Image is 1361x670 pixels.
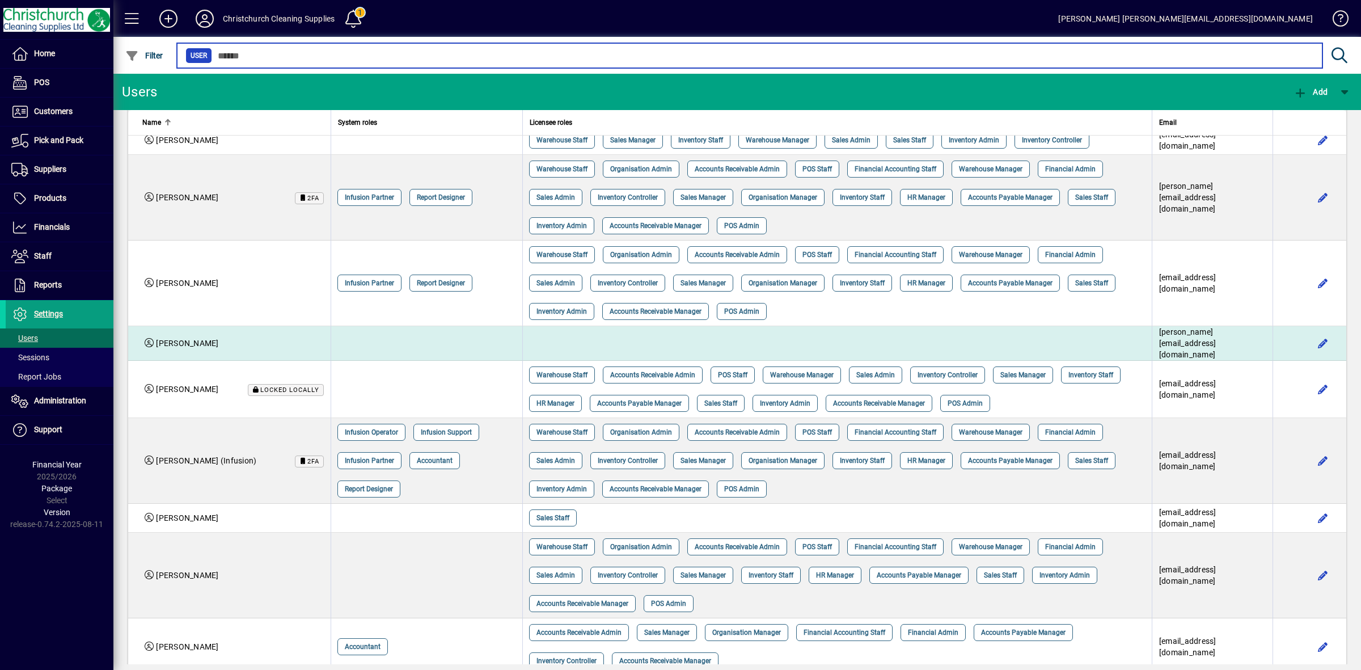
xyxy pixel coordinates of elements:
[610,483,701,495] span: Accounts Receivable Manager
[598,570,658,581] span: Inventory Controller
[34,49,55,58] span: Home
[11,353,49,362] span: Sessions
[536,570,575,581] span: Sales Admin
[855,249,936,260] span: Financial Accounting Staff
[724,483,759,495] span: POS Admin
[156,571,218,580] span: [PERSON_NAME]
[34,136,83,145] span: Pick and Pack
[749,277,817,289] span: Organisation Manager
[142,116,161,129] span: Name
[610,306,701,317] span: Accounts Receivable Manager
[968,192,1053,203] span: Accounts Payable Manager
[968,455,1053,466] span: Accounts Payable Manager
[536,627,622,638] span: Accounts Receivable Admin
[610,134,656,146] span: Sales Manager
[770,369,834,381] span: Warehouse Manager
[260,386,319,394] span: Locked locally
[695,541,780,553] span: Accounts Receivable Admin
[536,598,628,609] span: Accounts Receivable Manager
[724,306,759,317] span: POS Admin
[286,192,324,204] app-status-label: Time-based One-time Password (TOTP) Two-factor Authentication (2FA) enabled
[968,277,1053,289] span: Accounts Payable Manager
[156,642,218,651] span: [PERSON_NAME]
[345,483,393,495] span: Report Designer
[651,598,686,609] span: POS Admin
[644,627,690,638] span: Sales Manager
[610,163,672,175] span: Organisation Admin
[695,163,780,175] span: Accounts Receivable Admin
[1314,131,1332,149] button: Edit
[760,398,810,409] span: Inventory Admin
[338,116,377,129] span: System roles
[1314,274,1332,292] button: Edit
[1075,192,1108,203] span: Sales Staff
[1159,508,1216,528] span: [EMAIL_ADDRESS][DOMAIN_NAME]
[536,398,574,409] span: HR Manager
[536,220,587,231] span: Inventory Admin
[598,455,658,466] span: Inventory Controller
[1045,427,1096,438] span: Financial Admin
[1291,82,1330,102] button: Add
[1159,450,1216,471] span: [EMAIL_ADDRESS][DOMAIN_NAME]
[536,655,597,667] span: Inventory Controller
[610,369,695,381] span: Accounts Receivable Admin
[840,192,885,203] span: Inventory Staff
[1159,637,1216,657] span: [EMAIL_ADDRESS][DOMAIN_NAME]
[34,165,66,174] span: Suppliers
[41,484,72,493] span: Package
[536,192,575,203] span: Sales Admin
[536,455,575,466] span: Sales Admin
[749,570,793,581] span: Inventory Staff
[536,541,587,553] span: Warehouse Staff
[907,277,945,289] span: HR Manager
[156,136,218,145] span: [PERSON_NAME]
[893,134,926,146] span: Sales Staff
[1075,455,1108,466] span: Sales Staff
[959,427,1022,438] span: Warehouse Manager
[536,306,587,317] span: Inventory Admin
[345,427,398,438] span: Infusion Operator
[34,425,62,434] span: Support
[1045,541,1096,553] span: Financial Admin
[11,372,61,381] span: Report Jobs
[856,369,895,381] span: Sales Admin
[122,83,170,101] div: Users
[749,192,817,203] span: Organisation Manager
[681,192,726,203] span: Sales Manager
[597,398,682,409] span: Accounts Payable Manager
[156,339,218,348] span: [PERSON_NAME]
[345,192,394,203] span: Infusion Partner
[695,249,780,260] span: Accounts Receivable Admin
[855,427,936,438] span: Financial Accounting Staff
[156,513,218,522] span: [PERSON_NAME]
[142,116,324,129] div: Name
[804,627,885,638] span: Financial Accounting Staff
[598,277,658,289] span: Inventory Controller
[948,398,983,409] span: POS Admin
[536,427,587,438] span: Warehouse Staff
[802,249,832,260] span: POS Staff
[417,455,453,466] span: Accountant
[286,455,324,467] app-status-label: Time-based One-time Password (TOTP) Two-factor Authentication (2FA) enabled
[704,398,737,409] span: Sales Staff
[802,163,832,175] span: POS Staff
[34,193,66,203] span: Products
[34,309,63,318] span: Settings
[536,163,587,175] span: Warehouse Staff
[712,627,781,638] span: Organisation Manager
[1159,116,1177,129] span: Email
[610,220,701,231] span: Accounts Receivable Manager
[32,460,82,469] span: Financial Year
[34,396,86,405] span: Administration
[907,192,945,203] span: HR Manager
[855,163,936,175] span: Financial Accounting Staff
[417,192,465,203] span: Report Designer
[536,134,587,146] span: Warehouse Staff
[678,134,723,146] span: Inventory Staff
[156,456,256,465] span: [PERSON_NAME] (Infusion)
[959,249,1022,260] span: Warehouse Manager
[530,116,572,129] span: Licensee roles
[1294,87,1328,96] span: Add
[681,277,726,289] span: Sales Manager
[832,134,870,146] span: Sales Admin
